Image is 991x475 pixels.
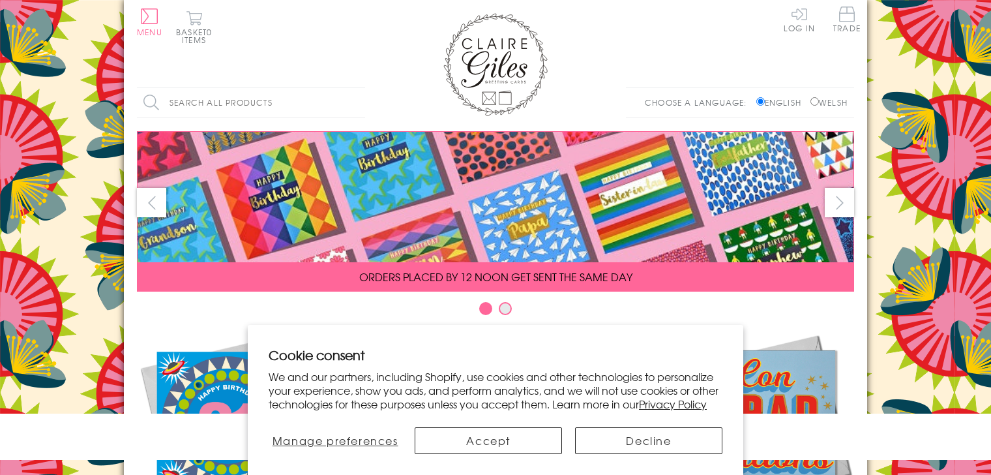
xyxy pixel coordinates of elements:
[137,8,162,36] button: Menu
[137,26,162,38] span: Menu
[269,346,722,364] h2: Cookie consent
[499,302,512,315] button: Carousel Page 2
[269,427,402,454] button: Manage preferences
[756,97,765,106] input: English
[269,370,722,410] p: We and our partners, including Shopify, use cookies and other technologies to personalize your ex...
[359,269,632,284] span: ORDERS PLACED BY 12 NOON GET SENT THE SAME DAY
[443,13,548,116] img: Claire Giles Greetings Cards
[479,302,492,315] button: Carousel Page 1 (Current Slide)
[137,88,365,117] input: Search all products
[833,7,861,35] a: Trade
[784,7,815,32] a: Log In
[756,97,808,108] label: English
[825,188,854,217] button: next
[645,97,754,108] p: Choose a language:
[810,97,848,108] label: Welsh
[810,97,819,106] input: Welsh
[352,88,365,117] input: Search
[273,433,398,448] span: Manage preferences
[575,427,722,454] button: Decline
[137,188,166,217] button: prev
[833,7,861,32] span: Trade
[176,10,212,44] button: Basket0 items
[182,26,212,46] span: 0 items
[137,301,854,322] div: Carousel Pagination
[639,396,707,412] a: Privacy Policy
[415,427,562,454] button: Accept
